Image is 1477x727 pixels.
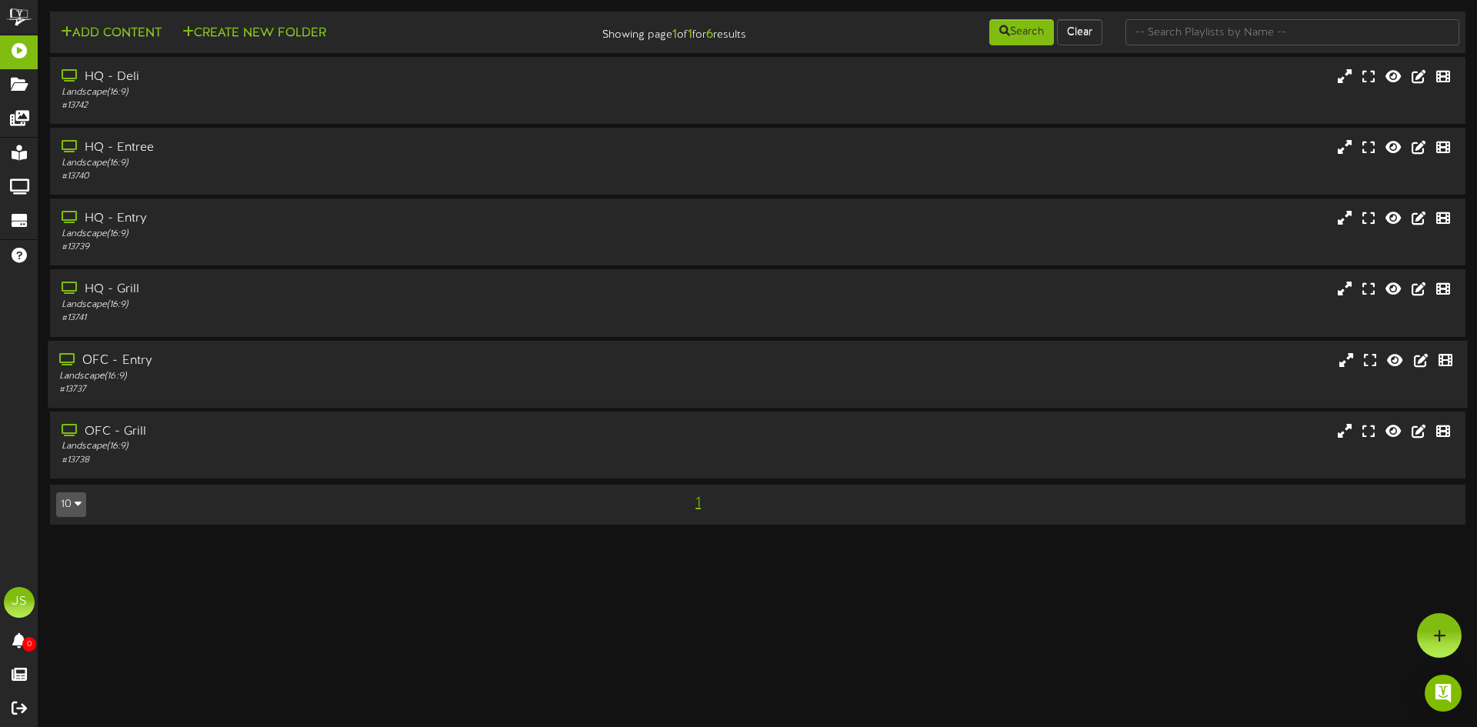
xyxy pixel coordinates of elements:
strong: 1 [672,28,677,42]
div: JS [4,587,35,618]
div: # 13740 [62,170,628,183]
div: Landscape ( 16:9 ) [62,157,628,170]
span: 1 [692,495,705,512]
div: Landscape ( 16:9 ) [62,86,628,99]
div: HQ - Deli [62,68,628,86]
span: 0 [22,637,36,652]
div: HQ - Entree [62,139,628,157]
input: -- Search Playlists by Name -- [1125,19,1459,45]
div: # 13741 [62,312,628,325]
button: Create New Folder [178,24,331,43]
strong: 1 [688,28,692,42]
div: # 13739 [62,241,628,254]
div: Landscape ( 16:9 ) [62,298,628,312]
div: HQ - Grill [62,281,628,298]
div: Landscape ( 16:9 ) [62,228,628,241]
div: # 13737 [59,383,628,396]
div: Landscape ( 16:9 ) [62,440,628,453]
strong: 6 [706,28,713,42]
button: Add Content [56,24,166,43]
div: Open Intercom Messenger [1425,675,1462,712]
button: 10 [56,492,86,517]
div: Showing page of for results [520,18,758,44]
div: # 13742 [62,99,628,112]
div: # 13738 [62,454,628,467]
div: Landscape ( 16:9 ) [59,369,628,382]
div: OFC - Grill [62,423,628,441]
button: Clear [1057,19,1102,45]
div: HQ - Entry [62,210,628,228]
button: Search [989,19,1054,45]
div: OFC - Entry [59,352,628,369]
